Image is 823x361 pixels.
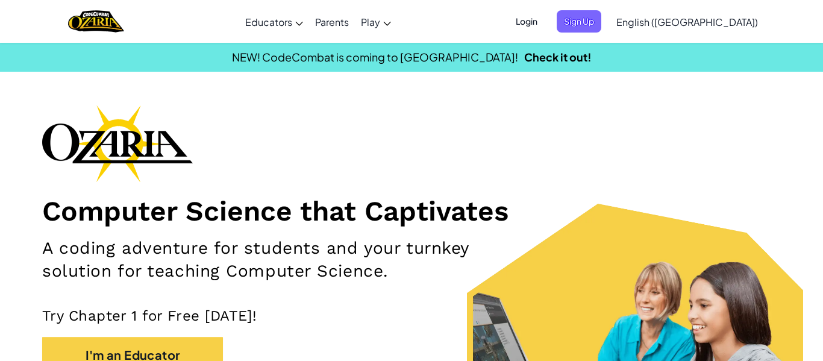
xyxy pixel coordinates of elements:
button: Sign Up [557,10,601,33]
span: Play [361,16,380,28]
span: English ([GEOGRAPHIC_DATA]) [616,16,758,28]
p: Try Chapter 1 for Free [DATE]! [42,307,781,325]
a: Ozaria by CodeCombat logo [68,9,124,34]
img: Home [68,9,124,34]
a: Check it out! [524,50,592,64]
button: Login [509,10,545,33]
a: Play [355,5,397,38]
a: Parents [309,5,355,38]
h1: Computer Science that Captivates [42,194,781,228]
span: Educators [245,16,292,28]
h2: A coding adventure for students and your turnkey solution for teaching Computer Science. [42,237,537,283]
img: Ozaria branding logo [42,105,193,182]
a: Educators [239,5,309,38]
span: NEW! CodeCombat is coming to [GEOGRAPHIC_DATA]! [232,50,518,64]
a: English ([GEOGRAPHIC_DATA]) [610,5,764,38]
